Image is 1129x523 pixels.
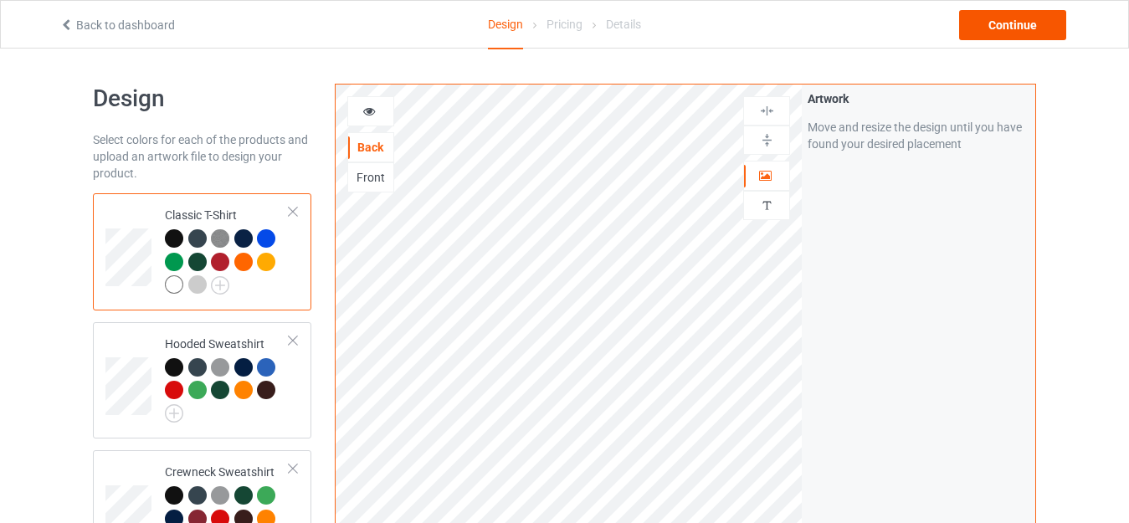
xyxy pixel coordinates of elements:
img: svg+xml;base64,PD94bWwgdmVyc2lvbj0iMS4wIiBlbmNvZGluZz0iVVRGLTgiPz4KPHN2ZyB3aWR0aD0iMjJweCIgaGVpZ2... [211,276,229,295]
div: Pricing [547,1,582,48]
div: Continue [959,10,1066,40]
img: svg%3E%0A [759,103,775,119]
div: Move and resize the design until you have found your desired placement [808,119,1029,152]
img: svg%3E%0A [759,197,775,213]
h1: Design [93,84,311,114]
img: svg%3E%0A [759,132,775,148]
div: Classic T-Shirt [93,193,311,310]
div: Back [348,139,393,156]
img: svg+xml;base64,PD94bWwgdmVyc2lvbj0iMS4wIiBlbmNvZGluZz0iVVRGLTgiPz4KPHN2ZyB3aWR0aD0iMjJweCIgaGVpZ2... [165,404,183,423]
div: Details [606,1,641,48]
div: Design [488,1,523,49]
div: Front [348,169,393,186]
div: Artwork [808,90,1029,107]
a: Back to dashboard [59,18,175,32]
div: Hooded Sweatshirt [93,322,311,438]
div: Hooded Sweatshirt [165,336,290,417]
div: Select colors for each of the products and upload an artwork file to design your product. [93,131,311,182]
div: Classic T-Shirt [165,207,290,293]
img: heather_texture.png [211,229,229,248]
